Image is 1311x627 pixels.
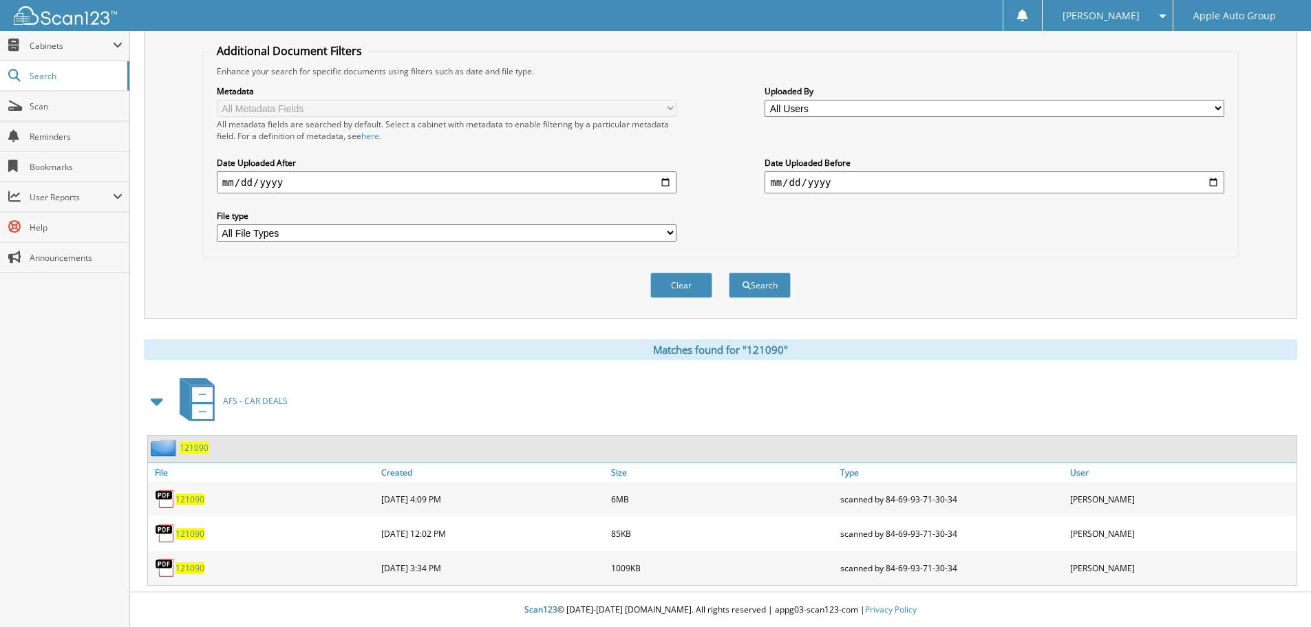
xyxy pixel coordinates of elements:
[130,593,1311,627] div: © [DATE]-[DATE] [DOMAIN_NAME]. All rights reserved | appg03-scan123-com |
[837,485,1067,513] div: scanned by 84-69-93-71-30-34
[217,171,676,193] input: start
[155,557,175,578] img: PDF.png
[608,485,838,513] div: 6MB
[155,489,175,509] img: PDF.png
[361,130,379,142] a: here
[1193,12,1276,20] span: Apple Auto Group
[378,463,608,482] a: Created
[175,493,204,505] a: 121090
[223,395,288,407] span: AFS - CAR DEALS
[30,131,122,142] span: Reminders
[30,252,122,264] span: Announcements
[217,157,676,169] label: Date Uploaded After
[765,171,1224,193] input: end
[865,604,917,615] a: Privacy Policy
[217,85,676,97] label: Metadata
[180,442,209,454] a: 121090
[144,339,1297,360] div: Matches found for "121090"
[729,273,791,298] button: Search
[175,562,204,574] a: 121090
[14,6,117,25] img: scan123-logo-white.svg
[378,520,608,547] div: [DATE] 12:02 PM
[148,463,378,482] a: File
[175,528,204,540] a: 121090
[210,43,369,59] legend: Additional Document Filters
[155,523,175,544] img: PDF.png
[765,85,1224,97] label: Uploaded By
[1067,554,1297,582] div: [PERSON_NAME]
[608,520,838,547] div: 85KB
[210,65,1231,77] div: Enhance your search for specific documents using filters such as date and file type.
[378,485,608,513] div: [DATE] 4:09 PM
[151,439,180,456] img: folder2.png
[608,554,838,582] div: 1009KB
[650,273,712,298] button: Clear
[30,161,122,173] span: Bookmarks
[217,210,676,222] label: File type
[1067,463,1297,482] a: User
[217,118,676,142] div: All metadata fields are searched by default. Select a cabinet with metadata to enable filtering b...
[1063,12,1140,20] span: [PERSON_NAME]
[30,222,122,233] span: Help
[524,604,557,615] span: Scan123
[837,520,1067,547] div: scanned by 84-69-93-71-30-34
[378,554,608,582] div: [DATE] 3:34 PM
[30,70,120,82] span: Search
[837,463,1067,482] a: Type
[1067,485,1297,513] div: [PERSON_NAME]
[30,191,113,203] span: User Reports
[608,463,838,482] a: Size
[30,40,113,52] span: Cabinets
[837,554,1067,582] div: scanned by 84-69-93-71-30-34
[171,374,288,428] a: AFS - CAR DEALS
[30,100,122,112] span: Scan
[1242,561,1311,627] iframe: Chat Widget
[1067,520,1297,547] div: [PERSON_NAME]
[765,157,1224,169] label: Date Uploaded Before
